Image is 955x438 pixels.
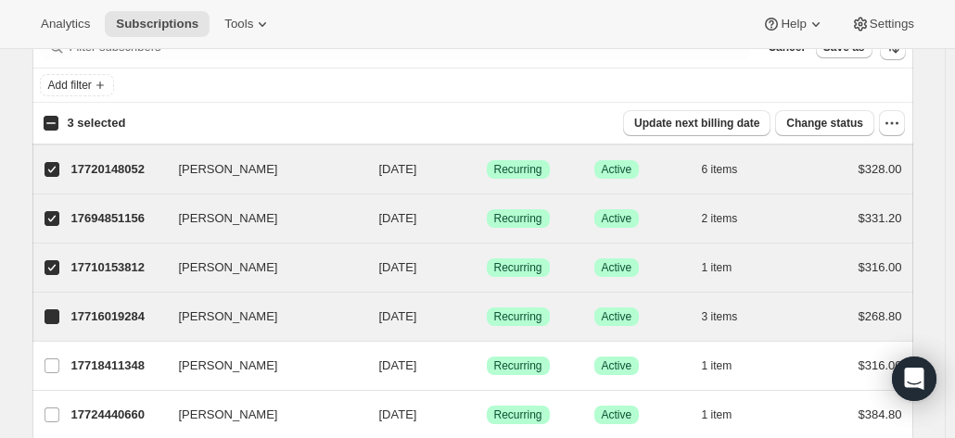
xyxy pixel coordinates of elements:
[179,258,278,277] span: [PERSON_NAME]
[379,211,417,225] span: [DATE]
[71,406,164,424] p: 17724440660
[494,260,542,275] span: Recurring
[71,307,164,326] p: 17716019284
[71,209,164,228] p: 17694851156
[71,160,164,179] p: 17720148052
[40,74,114,96] button: Add filter
[702,353,753,379] button: 1 item
[105,11,210,37] button: Subscriptions
[71,156,902,182] div: 17720148052[PERSON_NAME][DATE]SuccessRecurringSuccessActive6 items$328.00
[602,309,632,324] span: Active
[702,255,753,281] button: 1 item
[71,258,164,277] p: 17710153812
[71,304,902,330] div: 17716019284[PERSON_NAME][DATE]SuccessRecurringSuccessActive3 items$268.80
[602,260,632,275] span: Active
[859,260,902,274] span: $316.00
[30,11,101,37] button: Analytics
[494,358,542,373] span: Recurring
[379,358,417,372] span: [DATE]
[870,17,914,31] span: Settings
[702,304,758,330] button: 3 items
[702,402,753,428] button: 1 item
[494,162,542,177] span: Recurring
[702,358,732,373] span: 1 item
[602,211,632,226] span: Active
[168,155,353,184] button: [PERSON_NAME]
[179,357,278,375] span: [PERSON_NAME]
[71,206,902,232] div: 17694851156[PERSON_NAME][DATE]SuccessRecurringSuccessActive2 items$331.20
[71,357,164,375] p: 17718411348
[859,309,902,323] span: $268.80
[48,78,92,93] span: Add filter
[892,357,936,401] div: Open Intercom Messenger
[379,407,417,421] span: [DATE]
[781,17,806,31] span: Help
[494,211,542,226] span: Recurring
[623,110,770,136] button: Update next billing date
[775,110,874,136] button: Change status
[379,260,417,274] span: [DATE]
[751,11,835,37] button: Help
[602,407,632,422] span: Active
[859,211,902,225] span: $331.20
[116,17,198,31] span: Subscriptions
[67,114,125,132] p: 3 selected
[494,309,542,324] span: Recurring
[702,407,732,422] span: 1 item
[41,17,90,31] span: Analytics
[71,255,902,281] div: 17710153812[PERSON_NAME][DATE]SuccessRecurringSuccessActive1 item$316.00
[702,162,738,177] span: 6 items
[224,17,253,31] span: Tools
[179,406,278,424] span: [PERSON_NAME]
[634,116,759,131] span: Update next billing date
[179,160,278,179] span: [PERSON_NAME]
[168,204,353,233] button: [PERSON_NAME]
[179,307,278,326] span: [PERSON_NAME]
[702,309,738,324] span: 3 items
[168,351,353,381] button: [PERSON_NAME]
[179,209,278,228] span: [PERSON_NAME]
[602,358,632,373] span: Active
[702,211,738,226] span: 2 items
[602,162,632,177] span: Active
[702,260,732,275] span: 1 item
[702,206,758,232] button: 2 items
[859,407,902,421] span: $384.80
[786,116,863,131] span: Change status
[859,358,902,372] span: $316.00
[71,353,902,379] div: 17718411348[PERSON_NAME][DATE]SuccessRecurringSuccessActive1 item$316.00
[213,11,283,37] button: Tools
[71,402,902,428] div: 17724440660[PERSON_NAME][DATE]SuccessRecurringSuccessActive1 item$384.80
[859,162,902,176] span: $328.00
[168,253,353,282] button: [PERSON_NAME]
[840,11,925,37] button: Settings
[168,400,353,430] button: [PERSON_NAME]
[168,302,353,332] button: [PERSON_NAME]
[494,407,542,422] span: Recurring
[702,156,758,182] button: 6 items
[379,309,417,323] span: [DATE]
[379,162,417,176] span: [DATE]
